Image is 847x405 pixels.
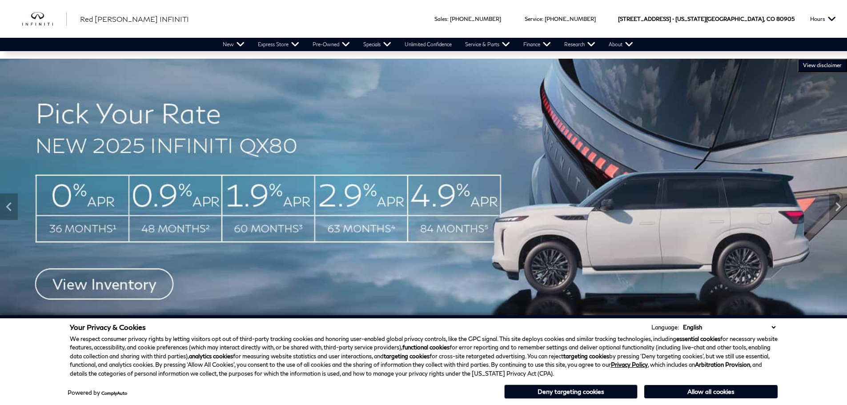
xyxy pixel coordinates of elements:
span: : [542,16,543,22]
a: Specials [357,38,398,51]
select: Language Select [681,323,778,332]
a: Express Store [251,38,306,51]
a: [PHONE_NUMBER] [450,16,501,22]
strong: analytics cookies [189,353,233,360]
button: Deny targeting cookies [504,385,638,399]
span: Your Privacy & Cookies [70,323,146,331]
div: Powered by [68,390,127,396]
a: About [602,38,640,51]
span: Service [525,16,542,22]
a: Finance [517,38,558,51]
strong: Arbitration Provision [695,361,750,368]
span: VIEW DISCLAIMER [803,62,842,69]
a: Pre-Owned [306,38,357,51]
span: : [447,16,449,22]
a: Red [PERSON_NAME] INFINITI [80,14,189,24]
button: Allow all cookies [644,385,778,398]
a: Unlimited Confidence [398,38,458,51]
a: Research [558,38,602,51]
a: New [216,38,251,51]
a: Privacy Policy [611,361,648,368]
strong: essential cookies [676,335,720,342]
img: INFINITI [22,12,67,26]
span: Sales [434,16,447,22]
button: VIEW DISCLAIMER [798,59,847,72]
strong: targeting cookies [384,353,430,360]
strong: functional cookies [402,344,450,351]
a: [PHONE_NUMBER] [545,16,596,22]
a: [STREET_ADDRESS] • [US_STATE][GEOGRAPHIC_DATA], CO 80905 [618,16,795,22]
div: Next [829,193,847,220]
a: Service & Parts [458,38,517,51]
div: Language: [651,325,679,330]
strong: targeting cookies [563,353,609,360]
a: ComplyAuto [101,390,127,396]
a: infiniti [22,12,67,26]
p: We respect consumer privacy rights by letting visitors opt out of third-party tracking cookies an... [70,335,778,378]
nav: Main Navigation [216,38,640,51]
span: Red [PERSON_NAME] INFINITI [80,15,189,23]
